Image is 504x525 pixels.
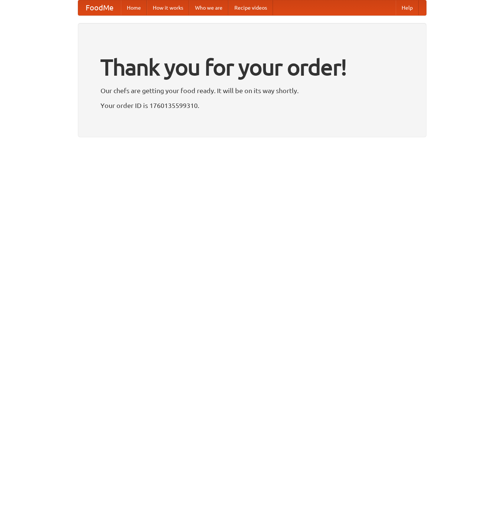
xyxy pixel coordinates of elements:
a: Home [121,0,147,15]
h1: Thank you for your order! [101,49,404,85]
a: Who we are [189,0,228,15]
p: Our chefs are getting your food ready. It will be on its way shortly. [101,85,404,96]
a: Help [396,0,419,15]
a: Recipe videos [228,0,273,15]
p: Your order ID is 1760135599310. [101,100,404,111]
a: How it works [147,0,189,15]
a: FoodMe [78,0,121,15]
